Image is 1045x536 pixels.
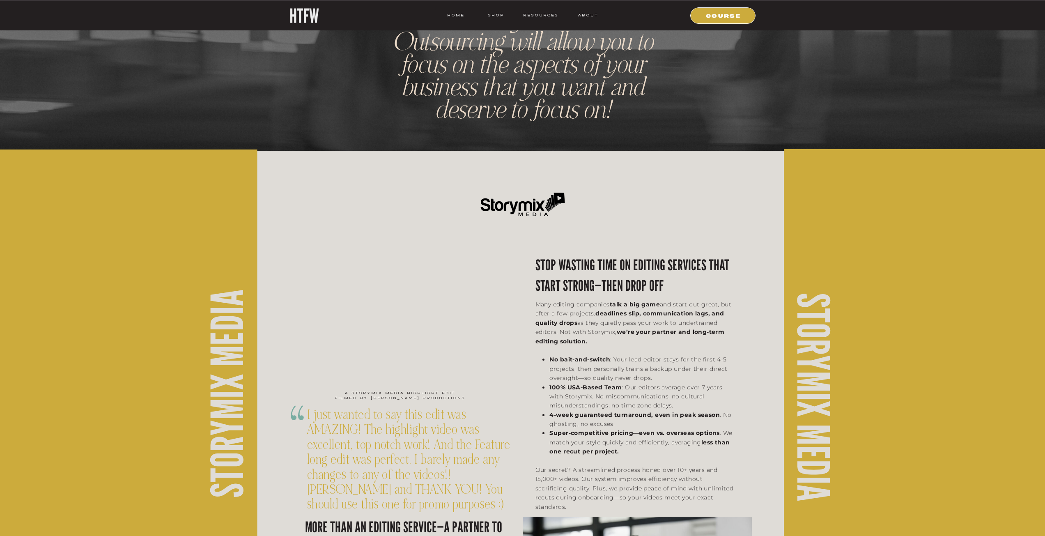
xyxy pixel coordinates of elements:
b: 4-week guaranteed turnaround, even in peak season [549,411,720,419]
a: shop [480,12,512,19]
li: : Our editors average over 7 years with Storymix. No miscommunications, no cultural misunderstand... [549,383,733,410]
b: 100% USA-Based Team [549,384,622,391]
b: Super-competitive pricing—even vs. overseas options [549,429,719,437]
h1: More Than an Editing Service—A Partner to Grow Your Business [305,517,512,534]
a: HOME [447,12,464,19]
li: . No ghosting, no excuses. [549,410,733,429]
iframe: 879504075 [285,255,515,389]
b: deadlines slip, communication lags, and quality drops [535,310,724,326]
li: . We match your style quickly and efficiently, averaging [549,428,733,456]
h3: I just wanted to say this edit was AMAZING! The highlight video was excellent, top notch work! An... [307,407,523,497]
li: : Your lead editor stays for the first 4-5 projects, then personally trains a backup under their ... [549,355,733,382]
div: Many editing companies and start out great, but after a few projects, as they quietly pass your w... [535,300,734,509]
b: talk a big game [610,301,660,308]
a: COURSE [696,12,751,19]
a: ABOUT [577,12,598,19]
b: we’re your partner and long-term editing solution. [535,328,725,345]
h3: A Storymix Media Highlight Edit Filmed by [PERSON_NAME] Productions [318,391,482,404]
h1: Stop Wasting Time on Editing Services That Start Strong—Then Drop Off [535,255,734,271]
a: It saves you TIME! Outsourcing will allow you to focus on the aspects of your business that you w... [389,9,657,116]
b: No bait-and-switch [549,356,610,363]
a: resources [520,12,558,19]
